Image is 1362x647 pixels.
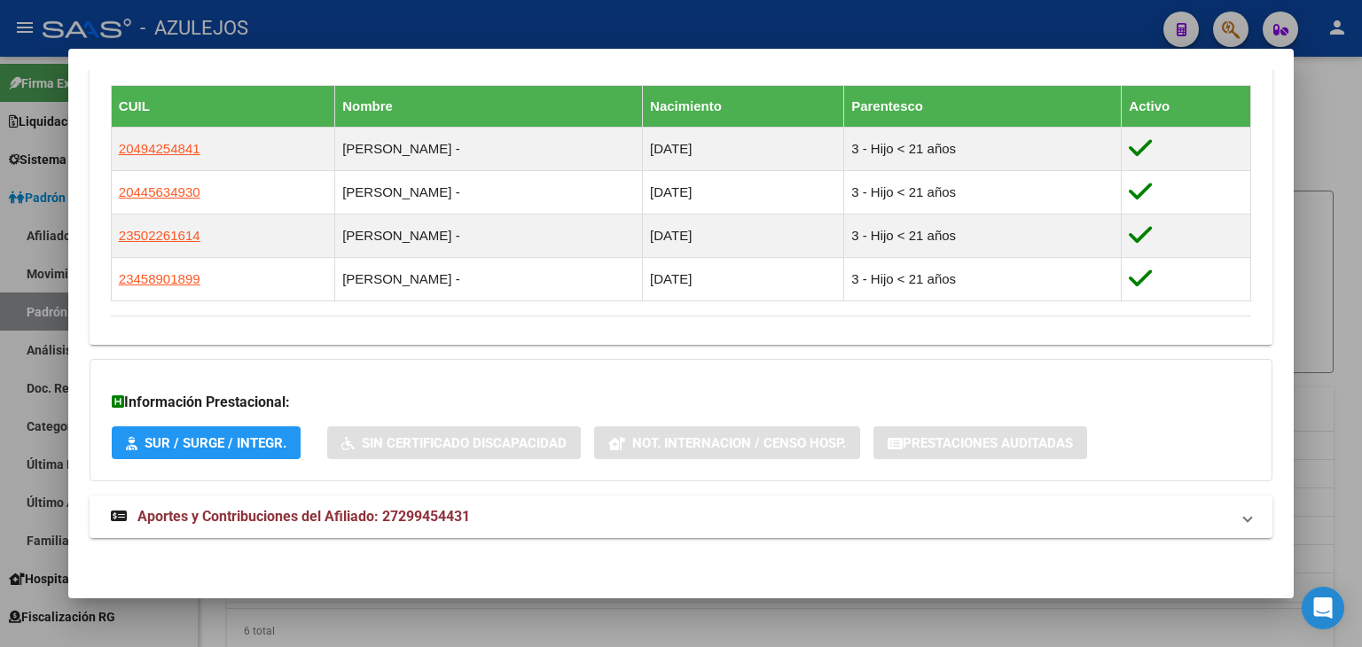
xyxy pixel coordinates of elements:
[643,258,844,301] td: [DATE]
[335,171,643,214] td: [PERSON_NAME] -
[844,86,1122,128] th: Parentesco
[362,435,567,451] span: Sin Certificado Discapacidad
[1302,587,1344,629] div: Open Intercom Messenger
[335,86,643,128] th: Nombre
[119,184,200,199] span: 20445634930
[112,426,301,459] button: SUR / SURGE / INTEGR.
[119,228,200,243] span: 23502261614
[111,86,334,128] th: CUIL
[112,392,1250,413] h3: Información Prestacional:
[335,258,643,301] td: [PERSON_NAME] -
[844,171,1122,214] td: 3 - Hijo < 21 años
[119,141,200,156] span: 20494254841
[844,128,1122,171] td: 3 - Hijo < 21 años
[90,495,1272,538] mat-expansion-panel-header: Aportes y Contribuciones del Afiliado: 27299454431
[594,426,860,459] button: Not. Internacion / Censo Hosp.
[643,128,844,171] td: [DATE]
[1122,86,1251,128] th: Activo
[873,426,1087,459] button: Prestaciones Auditadas
[643,171,844,214] td: [DATE]
[335,128,643,171] td: [PERSON_NAME] -
[844,258,1122,301] td: 3 - Hijo < 21 años
[844,214,1122,258] td: 3 - Hijo < 21 años
[119,271,200,286] span: 23458901899
[903,435,1073,451] span: Prestaciones Auditadas
[145,435,286,451] span: SUR / SURGE / INTEGR.
[137,508,470,525] span: Aportes y Contribuciones del Afiliado: 27299454431
[335,214,643,258] td: [PERSON_NAME] -
[643,86,844,128] th: Nacimiento
[632,435,846,451] span: Not. Internacion / Censo Hosp.
[643,214,844,258] td: [DATE]
[327,426,581,459] button: Sin Certificado Discapacidad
